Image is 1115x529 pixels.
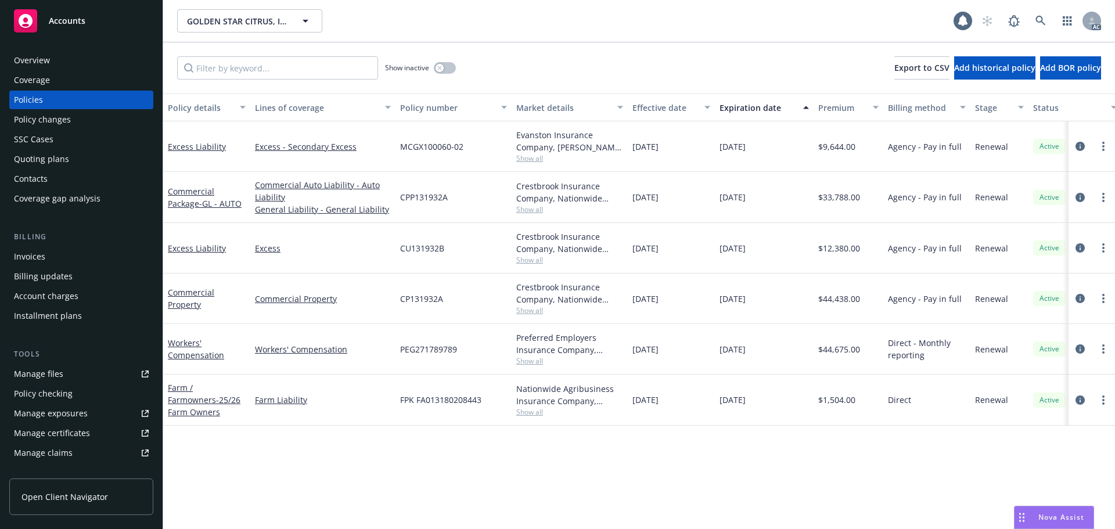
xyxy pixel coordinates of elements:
div: Policy number [400,102,494,114]
span: Renewal [975,242,1008,254]
span: [DATE] [632,293,659,305]
a: circleInformation [1073,190,1087,204]
a: Commercial Property [255,293,391,305]
span: Agency - Pay in full [888,191,962,203]
a: more [1096,241,1110,255]
span: Show all [516,255,623,265]
a: Policies [9,91,153,109]
span: Active [1038,141,1061,152]
a: Excess [255,242,391,254]
div: Contacts [14,170,48,188]
div: Premium [818,102,866,114]
a: Search [1029,9,1052,33]
div: Invoices [14,247,45,266]
span: [DATE] [632,343,659,355]
a: Commercial Package [168,186,242,209]
div: Drag to move [1015,506,1029,528]
button: GOLDEN STAR CITRUS, INC. [177,9,322,33]
span: Renewal [975,394,1008,406]
a: Excess - Secondary Excess [255,141,391,153]
div: Billing updates [14,267,73,286]
a: circleInformation [1073,139,1087,153]
button: Premium [814,93,883,121]
a: Farm / Farmowners [168,382,240,418]
a: Manage exposures [9,404,153,423]
a: circleInformation [1073,292,1087,305]
span: $9,644.00 [818,141,855,153]
span: CPP131932A [400,191,448,203]
span: [DATE] [720,394,746,406]
span: Renewal [975,141,1008,153]
span: [DATE] [720,242,746,254]
a: Workers' Compensation [168,337,224,361]
div: Manage exposures [14,404,88,423]
a: Installment plans [9,307,153,325]
a: more [1096,292,1110,305]
a: Contacts [9,170,153,188]
div: Manage BORs [14,463,69,482]
div: Policy changes [14,110,71,129]
span: [DATE] [720,343,746,355]
a: Account charges [9,287,153,305]
span: Export to CSV [894,62,949,73]
div: Coverage gap analysis [14,189,100,208]
span: Show all [516,407,623,417]
button: Policy details [163,93,250,121]
span: Show all [516,305,623,315]
span: Direct [888,394,911,406]
div: Expiration date [720,102,796,114]
span: GOLDEN STAR CITRUS, INC. [187,15,287,27]
button: Market details [512,93,628,121]
div: Policy checking [14,384,73,403]
button: Billing method [883,93,970,121]
button: Add BOR policy [1040,56,1101,80]
span: $12,380.00 [818,242,860,254]
div: Preferred Employers Insurance Company, Preferred Employers Insurance [516,332,623,356]
a: Overview [9,51,153,70]
a: Excess Liability [168,243,226,254]
div: Stage [975,102,1011,114]
a: Coverage [9,71,153,89]
a: Workers' Compensation [255,343,391,355]
a: Policy changes [9,110,153,129]
div: Lines of coverage [255,102,378,114]
a: Accounts [9,5,153,37]
span: Renewal [975,191,1008,203]
span: Active [1038,293,1061,304]
button: Effective date [628,93,715,121]
button: Expiration date [715,93,814,121]
button: Export to CSV [894,56,949,80]
a: Manage BORs [9,463,153,482]
div: Manage claims [14,444,73,462]
div: Market details [516,102,610,114]
a: Policy checking [9,384,153,403]
div: Policies [14,91,43,109]
a: Quoting plans [9,150,153,168]
span: Renewal [975,343,1008,355]
div: Manage certificates [14,424,90,442]
div: Coverage [14,71,50,89]
a: Commercial Auto Liability - Auto Liability [255,179,391,203]
span: Direct - Monthly reporting [888,337,966,361]
a: Manage claims [9,444,153,462]
div: Manage files [14,365,63,383]
div: Nationwide Agribusiness Insurance Company, Nationwide Insurance Company [516,383,623,407]
a: Commercial Property [168,287,214,310]
div: Policy details [168,102,233,114]
span: [DATE] [632,141,659,153]
div: Effective date [632,102,697,114]
a: General Liability - General Liability [255,203,391,215]
a: Switch app [1056,9,1079,33]
a: Farm Liability [255,394,391,406]
div: Quoting plans [14,150,69,168]
div: Crestbrook Insurance Company, Nationwide Private Client, RT Specialty Insurance Services, LLC (RS... [516,180,623,204]
span: Renewal [975,293,1008,305]
a: more [1096,139,1110,153]
span: PEG271789789 [400,343,457,355]
a: more [1096,393,1110,407]
button: Add historical policy [954,56,1035,80]
div: Evanston Insurance Company, [PERSON_NAME] Insurance, RT Specialty Insurance Services, LLC (RSG Sp... [516,129,623,153]
a: SSC Cases [9,130,153,149]
span: CU131932B [400,242,444,254]
span: Open Client Navigator [21,491,108,503]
